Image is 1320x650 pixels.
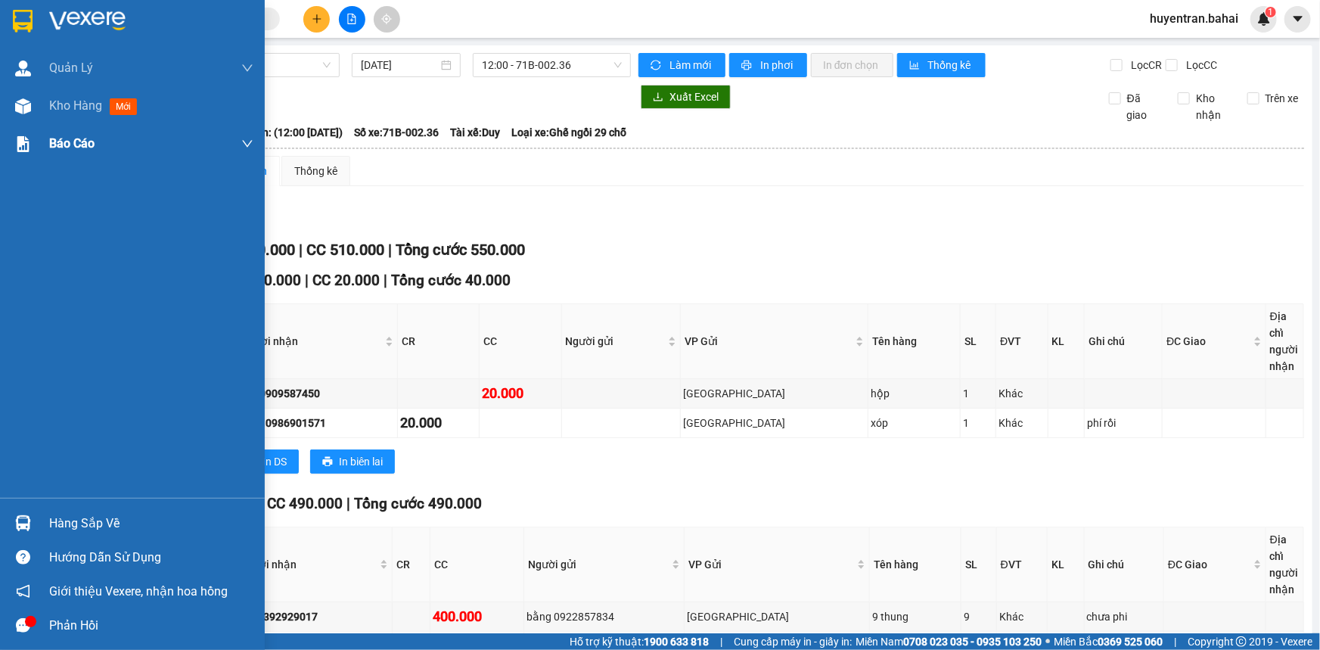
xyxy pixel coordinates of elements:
div: Thống kê [294,163,337,179]
span: notification [16,584,30,599]
span: file-add [346,14,357,24]
button: printerIn DS [234,449,299,474]
span: Thống kê [928,57,974,73]
span: Số xe: 71B-002.36 [354,124,439,141]
span: CC 20.000 [312,272,380,289]
button: caret-down [1284,6,1311,33]
span: Miền Bắc [1054,633,1163,650]
img: warehouse-icon [15,515,31,531]
span: In biên lai [339,453,383,470]
span: Làm mới [669,57,713,73]
span: Báo cáo [49,134,95,153]
span: Tổng cước 490.000 [354,495,482,512]
img: warehouse-icon [15,61,31,76]
button: printerIn biên lai [310,449,395,474]
span: Đã giao [1121,90,1166,123]
div: Địa chỉ người nhận [1270,531,1300,598]
span: Tổng cước 40.000 [391,272,511,289]
sup: 1 [1266,7,1276,17]
span: | [388,241,392,259]
th: Ghi chú [1085,527,1164,602]
td: Sài Gòn [681,409,868,438]
span: In DS [262,453,287,470]
span: Trên xe [1259,90,1305,107]
div: phí rồi [1087,415,1160,431]
span: Chuyến: (12:00 [DATE]) [232,124,343,141]
th: SL [961,527,997,602]
span: Loại xe: Ghế ngồi 29 chỗ [511,124,626,141]
th: CC [430,527,524,602]
span: sync [651,60,663,72]
th: SL [961,304,996,379]
span: plus [312,14,322,24]
div: Lan 0909587450 [239,385,395,402]
span: Người nhận [240,556,377,573]
button: file-add [339,6,365,33]
span: aim [381,14,392,24]
span: question-circle [16,550,30,564]
span: ĐC Giao [1166,333,1250,350]
div: [GEOGRAPHIC_DATA] [683,385,865,402]
span: Tổng cước 550.000 [396,241,525,259]
th: ĐVT [996,304,1048,379]
button: aim [374,6,400,33]
th: KL [1048,527,1084,602]
span: | [299,241,303,259]
td: Sài Gòn [685,602,870,632]
span: Người gửi [528,556,669,573]
th: KL [1048,304,1086,379]
div: xóp [871,415,958,431]
span: Xuất Excel [669,89,719,105]
div: hạnh 0986901571 [239,415,395,431]
input: 15/10/2025 [361,57,438,73]
span: Miền Nam [856,633,1042,650]
div: 9 [964,608,994,625]
th: Ghi chú [1085,304,1163,379]
span: Người nhận [241,333,382,350]
div: 1 [963,385,993,402]
span: | [720,633,722,650]
div: bằng 0922857834 [526,608,682,625]
strong: 0369 525 060 [1098,636,1163,648]
span: Kho hàng [49,98,102,113]
div: 1 [963,415,993,431]
span: | [305,272,309,289]
span: message [16,618,30,633]
div: cha 0392929017 [238,608,390,625]
span: In phơi [760,57,795,73]
span: ⚪️ [1045,639,1050,645]
div: Phản hồi [49,614,253,637]
span: | [346,495,350,512]
span: Hỗ trợ kỹ thuật: [570,633,709,650]
span: VP Gửi [685,333,853,350]
span: VP Gửi [688,556,854,573]
img: warehouse-icon [15,98,31,114]
span: 1 [1268,7,1273,17]
strong: 0708 023 035 - 0935 103 250 [903,636,1042,648]
span: Giới thiệu Vexere, nhận hoa hồng [49,582,228,601]
span: bar-chart [909,60,922,72]
span: Kho nhận [1190,90,1235,123]
span: Lọc CC [1180,57,1219,73]
div: 20.000 [400,412,477,434]
span: mới [110,98,137,115]
span: Cung cấp máy in - giấy in: [734,633,852,650]
span: ĐC Giao [1168,556,1250,573]
th: ĐVT [997,527,1048,602]
div: chưa phi [1087,608,1161,625]
span: CC 510.000 [306,241,384,259]
button: bar-chartThống kê [897,53,986,77]
th: Tên hàng [870,527,961,602]
img: icon-new-feature [1257,12,1271,26]
div: Địa chỉ người nhận [1270,308,1300,375]
div: 9 thung [872,608,958,625]
span: down [241,138,253,150]
div: Khác [999,415,1045,431]
span: CR 20.000 [234,272,301,289]
span: copyright [1236,636,1247,647]
button: printerIn phơi [729,53,807,77]
span: CC 490.000 [267,495,343,512]
th: Tên hàng [868,304,961,379]
button: plus [303,6,330,33]
th: CR [393,527,430,602]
